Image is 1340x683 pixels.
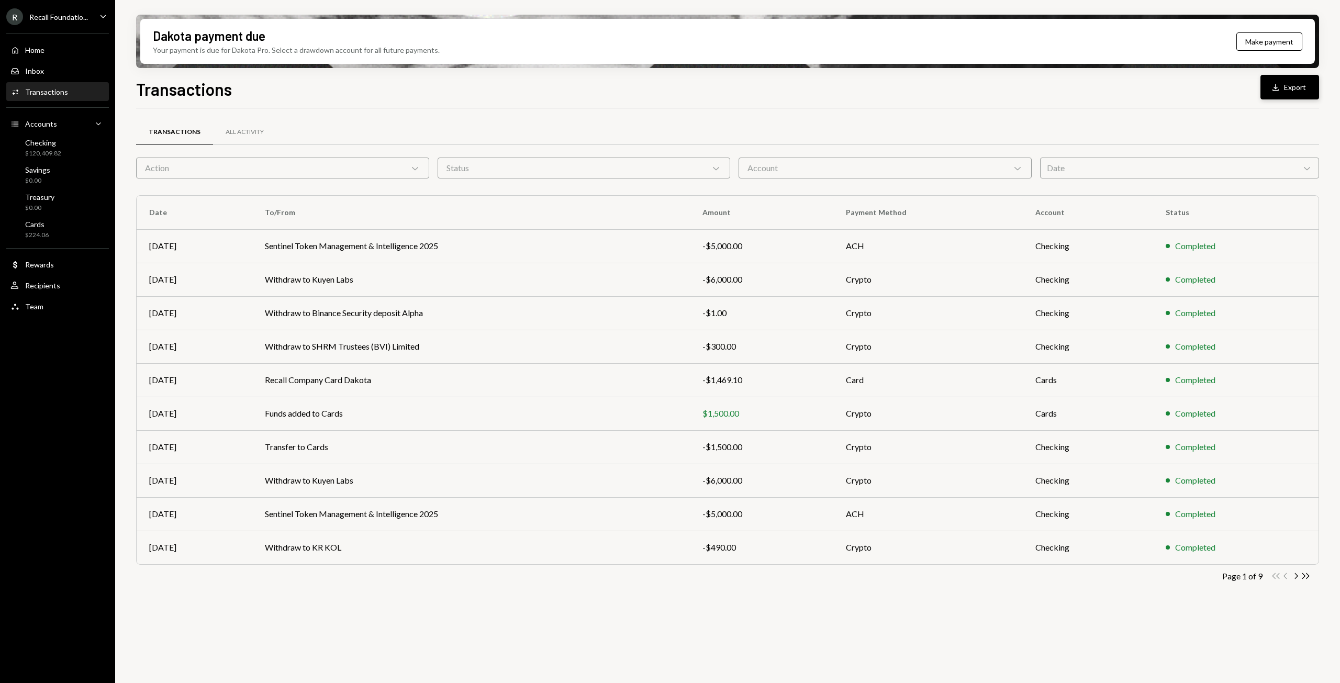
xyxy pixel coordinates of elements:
[252,397,690,430] td: Funds added to Cards
[136,158,429,178] div: Action
[213,119,276,145] a: All Activity
[1222,571,1263,581] div: Page 1 of 9
[1175,541,1215,554] div: Completed
[833,229,1023,263] td: ACH
[1175,273,1215,286] div: Completed
[702,407,821,420] div: $1,500.00
[438,158,731,178] div: Status
[25,165,50,174] div: Savings
[137,196,252,229] th: Date
[702,508,821,520] div: -$5,000.00
[6,135,109,160] a: Checking$120,409.82
[149,273,240,286] div: [DATE]
[25,260,54,269] div: Rewards
[702,340,821,353] div: -$300.00
[6,217,109,242] a: Cards$224.06
[25,149,61,158] div: $120,409.82
[702,474,821,487] div: -$6,000.00
[226,128,264,137] div: All Activity
[1023,229,1153,263] td: Checking
[1260,75,1319,99] button: Export
[252,196,690,229] th: To/From
[1175,474,1215,487] div: Completed
[6,255,109,274] a: Rewards
[1023,430,1153,464] td: Checking
[1023,363,1153,397] td: Cards
[1023,263,1153,296] td: Checking
[833,196,1023,229] th: Payment Method
[29,13,88,21] div: Recall Foundatio...
[25,193,54,201] div: Treasury
[25,231,49,240] div: $224.06
[833,330,1023,363] td: Crypto
[1236,32,1302,51] button: Make payment
[6,276,109,295] a: Recipients
[702,240,821,252] div: -$5,000.00
[833,430,1023,464] td: Crypto
[1153,196,1319,229] th: Status
[1175,374,1215,386] div: Completed
[149,374,240,386] div: [DATE]
[1040,158,1320,178] div: Date
[252,263,690,296] td: Withdraw to Kuyen Labs
[252,430,690,464] td: Transfer to Cards
[702,307,821,319] div: -$1.00
[6,8,23,25] div: R
[136,119,213,145] a: Transactions
[6,189,109,215] a: Treasury$0.00
[833,363,1023,397] td: Card
[25,281,60,290] div: Recipients
[1175,441,1215,453] div: Completed
[6,162,109,187] a: Savings$0.00
[252,296,690,330] td: Withdraw to Binance Security deposit Alpha
[702,441,821,453] div: -$1,500.00
[25,176,50,185] div: $0.00
[1023,531,1153,564] td: Checking
[1023,296,1153,330] td: Checking
[833,397,1023,430] td: Crypto
[149,441,240,453] div: [DATE]
[149,541,240,554] div: [DATE]
[25,302,43,311] div: Team
[1023,330,1153,363] td: Checking
[25,119,57,128] div: Accounts
[252,229,690,263] td: Sentinel Token Management & Intelligence 2025
[833,497,1023,531] td: ACH
[1175,508,1215,520] div: Completed
[1175,240,1215,252] div: Completed
[702,273,821,286] div: -$6,000.00
[833,464,1023,497] td: Crypto
[6,40,109,59] a: Home
[153,27,265,44] div: Dakota payment due
[690,196,833,229] th: Amount
[149,307,240,319] div: [DATE]
[25,66,44,75] div: Inbox
[25,87,68,96] div: Transactions
[6,61,109,80] a: Inbox
[1023,196,1153,229] th: Account
[153,44,440,55] div: Your payment is due for Dakota Pro. Select a drawdown account for all future payments.
[149,128,200,137] div: Transactions
[136,79,232,99] h1: Transactions
[149,508,240,520] div: [DATE]
[149,474,240,487] div: [DATE]
[252,497,690,531] td: Sentinel Token Management & Intelligence 2025
[252,464,690,497] td: Withdraw to Kuyen Labs
[739,158,1032,178] div: Account
[1023,464,1153,497] td: Checking
[1175,340,1215,353] div: Completed
[25,220,49,229] div: Cards
[252,330,690,363] td: Withdraw to SHRM Trustees (BVI) Limited
[702,374,821,386] div: -$1,469.10
[833,263,1023,296] td: Crypto
[6,114,109,133] a: Accounts
[149,407,240,420] div: [DATE]
[1023,497,1153,531] td: Checking
[25,138,61,147] div: Checking
[833,296,1023,330] td: Crypto
[702,541,821,554] div: -$490.00
[25,204,54,212] div: $0.00
[6,297,109,316] a: Team
[1023,397,1153,430] td: Cards
[833,531,1023,564] td: Crypto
